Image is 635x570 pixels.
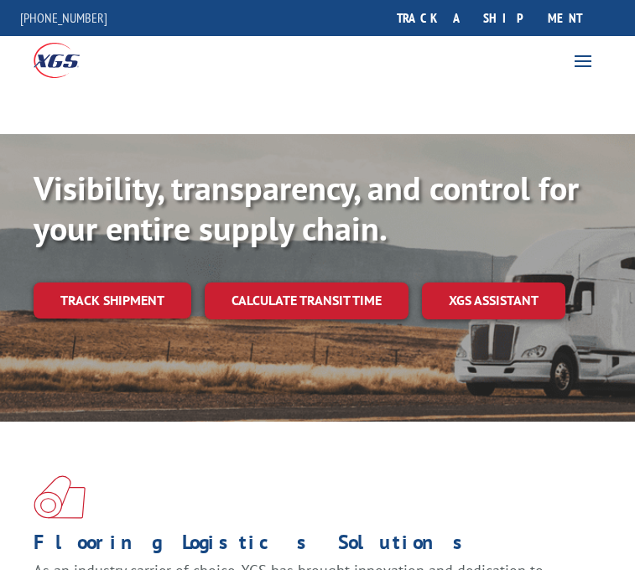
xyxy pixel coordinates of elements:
img: xgs-icon-total-supply-chain-intelligence-red [34,475,86,519]
a: Track shipment [34,282,191,318]
h1: Flooring Logistics Solutions [34,532,589,561]
a: XGS ASSISTANT [422,282,565,319]
b: Visibility, transparency, and control for your entire supply chain. [34,166,579,250]
a: Calculate transit time [205,282,409,319]
a: [PHONE_NUMBER] [20,9,107,26]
